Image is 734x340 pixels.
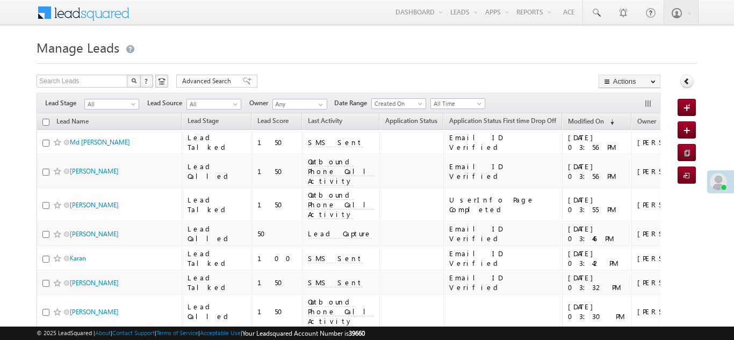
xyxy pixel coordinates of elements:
div: [PERSON_NAME] [637,229,708,238]
span: Lead Stage [45,98,84,108]
a: [PERSON_NAME] [70,230,119,238]
span: Lead Score [257,117,289,125]
span: Owner [249,98,272,108]
div: [DATE] 03:55 PM [568,195,627,214]
span: Lead Capture [308,229,372,238]
div: [PERSON_NAME] [637,307,708,316]
span: Outbound Phone Call Activity [308,190,374,219]
span: Manage Leads [37,39,119,56]
div: [PERSON_NAME] [637,254,708,263]
div: 150 [257,138,297,147]
span: SMS Sent [308,254,363,263]
div: Lead Talked [188,195,247,214]
div: [PERSON_NAME] [637,167,708,176]
div: Lead Called [188,302,247,321]
div: [DATE] 03:42 PM [568,249,627,268]
div: UserInfo Page Completed [449,195,557,214]
a: Md [PERSON_NAME] [70,138,130,146]
a: Show All Items [313,99,326,110]
div: Lead Talked [188,249,247,268]
input: Check all records [42,119,49,126]
a: About [95,329,111,336]
div: Email ID Verified [449,162,557,181]
div: [PERSON_NAME] [637,278,708,287]
span: Application Status First time Drop Off [449,117,556,125]
a: Application Status [380,115,443,129]
div: 100 [257,254,297,263]
div: [DATE] 03:46 PM [568,224,627,243]
a: Acceptable Use [200,329,241,336]
span: Outbound Phone Call Activity [308,297,374,326]
div: 150 [257,278,297,287]
input: Type to Search [272,99,327,110]
div: [DATE] 03:30 PM [568,302,627,321]
a: [PERSON_NAME] [70,201,119,209]
div: Email ID Verified [449,224,557,243]
span: ? [145,76,149,85]
span: 39660 [349,329,365,337]
button: ? [140,75,153,88]
span: All [85,99,136,109]
span: All Time [431,99,482,108]
img: Search [131,78,136,83]
span: Modified On [568,117,604,125]
a: All Time [430,98,485,109]
a: All [84,99,139,110]
div: [DATE] 03:56 PM [568,133,627,152]
a: Lead Score [252,115,294,129]
span: Lead Source [147,98,186,108]
div: Email ID Verified [449,249,557,268]
span: Outbound Phone Call Activity [308,157,374,186]
span: © 2025 LeadSquared | | | | | [37,328,365,338]
span: Your Leadsquared Account Number is [242,329,365,337]
a: [PERSON_NAME] [70,167,119,175]
div: Lead Talked [188,133,247,152]
div: Lead Talked [188,273,247,292]
div: 50 [257,229,297,238]
div: Lead Called [188,162,247,181]
span: All [187,99,238,109]
span: SMS Sent [308,138,363,147]
a: Contact Support [112,329,155,336]
span: Owner [637,117,656,125]
div: Email ID Verified [449,273,557,292]
div: 150 [257,167,297,176]
span: Advanced Search [182,76,234,86]
a: Terms of Service [156,329,198,336]
div: 150 [257,200,297,209]
a: Modified On (sorted descending) [563,115,620,129]
a: Application Status First time Drop Off [444,115,562,129]
a: All [186,99,241,110]
div: [DATE] 03:32 PM [568,273,627,292]
div: [PERSON_NAME] [637,138,708,147]
span: Created On [372,99,423,108]
a: Lead Stage [182,115,224,129]
div: [PERSON_NAME] [637,200,708,209]
button: Actions [599,75,660,88]
a: Lead Name [51,115,94,129]
a: Last Activity [303,115,348,129]
a: [PERSON_NAME] [70,279,119,287]
span: SMS Sent [308,278,363,287]
span: Application Status [385,117,437,125]
div: 150 [257,307,297,316]
a: [PERSON_NAME] [70,308,119,316]
div: Email ID Verified [449,133,557,152]
span: Date Range [334,98,371,108]
a: Created On [371,98,426,109]
span: Lead Stage [188,117,219,125]
div: [DATE] 03:56 PM [568,162,627,181]
a: Karan [70,254,86,262]
span: (sorted descending) [606,118,614,126]
div: Lead Called [188,224,247,243]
